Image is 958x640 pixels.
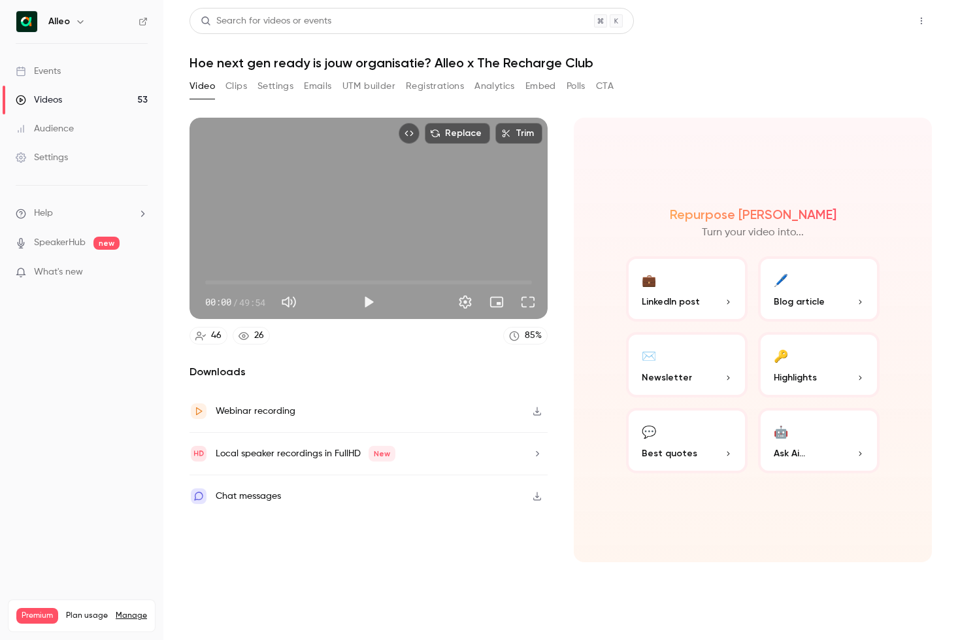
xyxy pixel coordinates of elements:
span: / [233,295,238,309]
button: Registrations [406,76,464,97]
div: Settings [16,151,68,164]
button: Emails [304,76,331,97]
button: Play [355,289,382,315]
div: Audience [16,122,74,135]
button: Top Bar Actions [911,10,932,31]
button: Embed video [399,123,420,144]
div: Chat messages [216,488,281,504]
span: Plan usage [66,611,108,621]
div: Events [16,65,61,78]
button: Polls [567,76,586,97]
div: 🖊️ [774,269,788,290]
div: 85 % [525,329,542,343]
button: ✉️Newsletter [626,332,748,397]
h6: Alleo [48,15,70,28]
button: Share [849,8,900,34]
button: Turn on miniplayer [484,289,510,315]
div: 💬 [642,421,656,441]
div: 🔑 [774,345,788,365]
div: Local speaker recordings in FullHD [216,446,395,462]
a: 85% [503,327,548,345]
button: Clips [225,76,247,97]
button: 🤖Ask Ai... [758,408,880,473]
button: Settings [257,76,293,97]
span: new [93,237,120,250]
button: Mute [276,289,302,315]
button: Trim [495,123,542,144]
span: 00:00 [205,295,231,309]
span: New [369,446,395,462]
li: help-dropdown-opener [16,207,148,220]
button: Video [190,76,215,97]
div: Webinar recording [216,403,295,419]
button: Settings [452,289,478,315]
span: Premium [16,608,58,624]
div: 💼 [642,269,656,290]
a: SpeakerHub [34,236,86,250]
div: 🤖 [774,421,788,441]
div: Videos [16,93,62,107]
a: Manage [116,611,147,621]
div: 46 [211,329,222,343]
span: LinkedIn post [642,295,700,309]
a: 46 [190,327,227,345]
span: Newsletter [642,371,692,384]
button: Embed [525,76,556,97]
h1: Hoe next gen ready is jouw organisatie? Alleo x The Recharge Club [190,55,932,71]
h2: Repurpose [PERSON_NAME] [670,207,836,222]
span: Highlights [774,371,817,384]
button: 🔑Highlights [758,332,880,397]
button: 💼LinkedIn post [626,256,748,322]
iframe: Noticeable Trigger [132,267,148,278]
button: 💬Best quotes [626,408,748,473]
button: UTM builder [342,76,395,97]
div: Search for videos or events [201,14,331,28]
span: Blog article [774,295,825,309]
span: Help [34,207,53,220]
span: 49:54 [239,295,265,309]
button: 🖊️Blog article [758,256,880,322]
div: ✉️ [642,345,656,365]
button: Full screen [515,289,541,315]
button: Analytics [474,76,515,97]
span: Best quotes [642,446,697,460]
span: What's new [34,265,83,279]
div: 00:00 [205,295,265,309]
h2: Downloads [190,364,548,380]
span: Ask Ai... [774,446,805,460]
img: Alleo [16,11,37,32]
button: CTA [596,76,614,97]
div: 26 [254,329,264,343]
p: Turn your video into... [702,225,804,241]
a: 26 [233,327,270,345]
button: Replace [425,123,490,144]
